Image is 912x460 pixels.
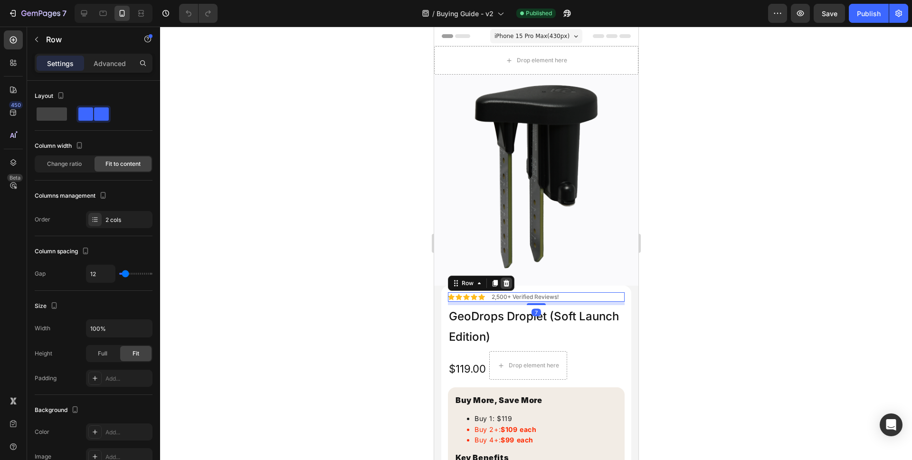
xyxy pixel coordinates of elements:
div: Column spacing [35,245,91,258]
div: Padding [35,374,57,383]
button: 7 [4,4,71,23]
button: Publish [849,4,889,23]
input: Auto [86,320,152,337]
span: Published [526,9,552,18]
p: Settings [47,58,74,68]
button: Save [814,4,845,23]
p: Advanced [94,58,126,68]
div: Add... [105,428,150,437]
div: Background [35,404,81,417]
div: Publish [857,9,881,19]
div: Layout [35,90,66,103]
span: Fit [133,349,139,358]
span: Full [98,349,107,358]
span: Buying Guide - v2 [437,9,494,19]
span: / [432,9,435,19]
input: Auto [86,265,115,282]
div: Width [35,324,50,333]
div: Size [35,300,60,313]
div: Add... [105,374,150,383]
div: Open Intercom Messenger [880,413,902,436]
b: Key Benefits [21,426,75,436]
span: Save [822,10,837,18]
div: 2 cols [105,216,150,224]
div: 450 [9,101,23,109]
div: Beta [7,174,23,182]
div: Height [35,349,52,358]
iframe: Design area [434,27,638,460]
p: 7 [62,8,66,19]
span: Fit to content [105,160,141,168]
div: Columns management [35,190,109,202]
div: Order [35,215,50,224]
div: Column width [35,140,85,153]
span: Change ratio [47,160,82,168]
div: Color [35,428,49,436]
p: Row [46,34,127,45]
div: Gap [35,269,46,278]
div: Undo/Redo [179,4,218,23]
